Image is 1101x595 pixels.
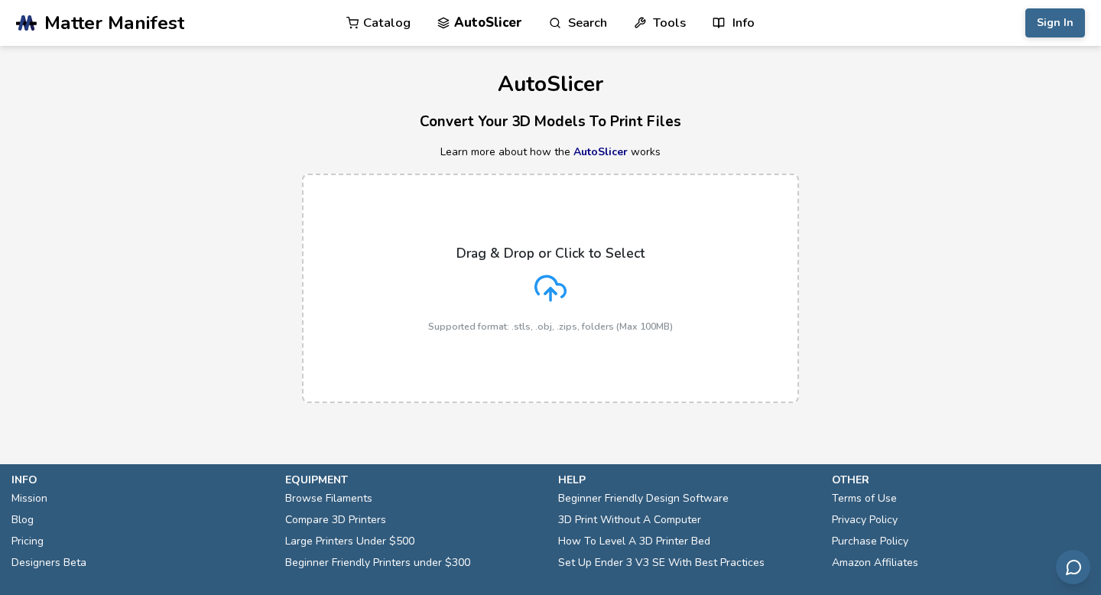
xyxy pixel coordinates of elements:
[832,531,908,552] a: Purchase Policy
[285,472,544,488] p: equipment
[1056,550,1090,584] button: Send feedback via email
[428,321,673,332] p: Supported format: .stls, .obj, .zips, folders (Max 100MB)
[285,552,470,574] a: Beginner Friendly Printers under $300
[11,472,270,488] p: info
[558,552,765,574] a: Set Up Ender 3 V3 SE With Best Practices
[11,509,34,531] a: Blog
[285,509,386,531] a: Compare 3D Printers
[573,145,628,159] a: AutoSlicer
[11,488,47,509] a: Mission
[285,531,414,552] a: Large Printers Under $500
[558,531,710,552] a: How To Level A 3D Printer Bed
[558,488,729,509] a: Beginner Friendly Design Software
[456,245,645,261] p: Drag & Drop or Click to Select
[832,552,918,574] a: Amazon Affiliates
[832,488,897,509] a: Terms of Use
[285,488,372,509] a: Browse Filaments
[558,509,701,531] a: 3D Print Without A Computer
[1025,8,1085,37] button: Sign In
[558,472,817,488] p: help
[11,552,86,574] a: Designers Beta
[11,531,44,552] a: Pricing
[832,472,1090,488] p: other
[44,12,184,34] span: Matter Manifest
[832,509,898,531] a: Privacy Policy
